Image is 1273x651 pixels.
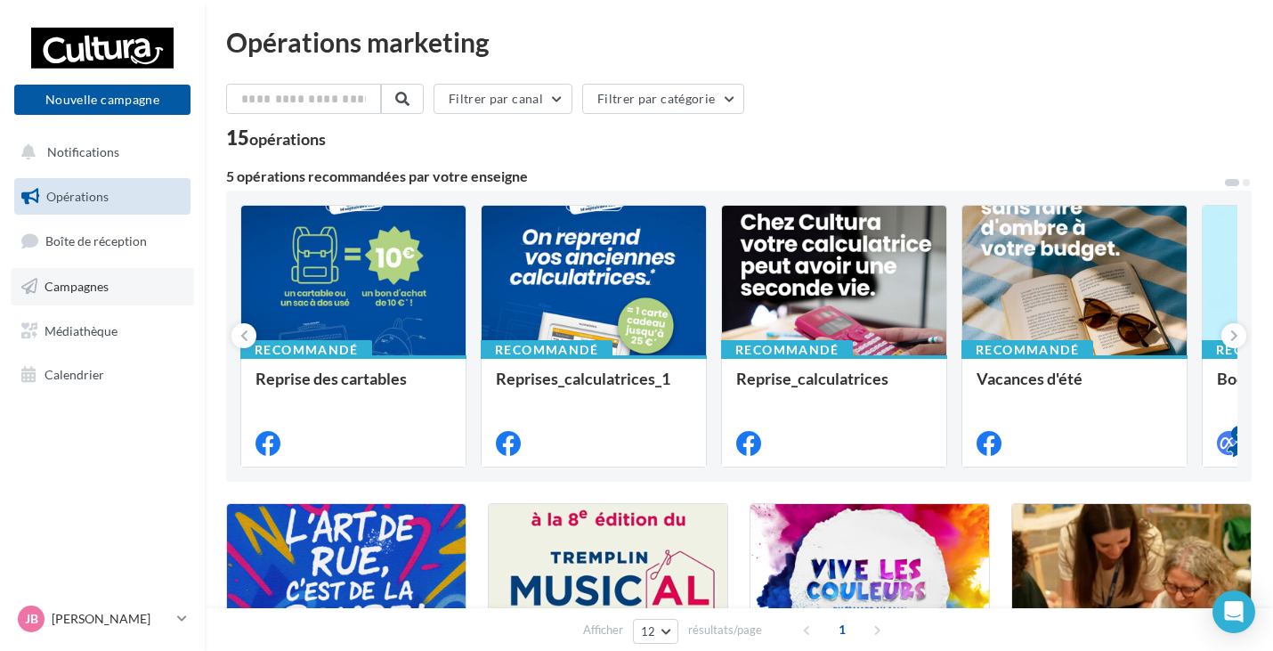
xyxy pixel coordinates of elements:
[226,128,326,148] div: 15
[14,602,191,636] a: JB [PERSON_NAME]
[46,189,109,204] span: Opérations
[641,624,656,639] span: 12
[434,84,572,114] button: Filtrer par canal
[961,340,1093,360] div: Recommandé
[45,322,118,338] span: Médiathèque
[11,134,187,171] button: Notifications
[1231,426,1247,442] div: 4
[1212,590,1255,633] div: Open Intercom Messenger
[240,340,372,360] div: Recommandé
[633,619,678,644] button: 12
[45,233,147,248] span: Boîte de réception
[736,370,932,405] div: Reprise_calculatrices
[11,313,194,350] a: Médiathèque
[11,222,194,260] a: Boîte de réception
[45,279,109,294] span: Campagnes
[255,370,451,405] div: Reprise des cartables
[582,84,744,114] button: Filtrer par catégorie
[14,85,191,115] button: Nouvelle campagne
[481,340,612,360] div: Recommandé
[11,356,194,394] a: Calendrier
[11,268,194,305] a: Campagnes
[496,370,692,405] div: Reprises_calculatrices_1
[249,131,326,147] div: opérations
[583,622,623,639] span: Afficher
[45,367,104,382] span: Calendrier
[52,610,170,628] p: [PERSON_NAME]
[47,144,119,159] span: Notifications
[977,370,1172,405] div: Vacances d'été
[11,178,194,216] a: Opérations
[25,610,38,628] span: JB
[226,28,1252,55] div: Opérations marketing
[226,169,1223,183] div: 5 opérations recommandées par votre enseigne
[721,340,853,360] div: Recommandé
[688,622,762,639] span: résultats/page
[828,615,856,644] span: 1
